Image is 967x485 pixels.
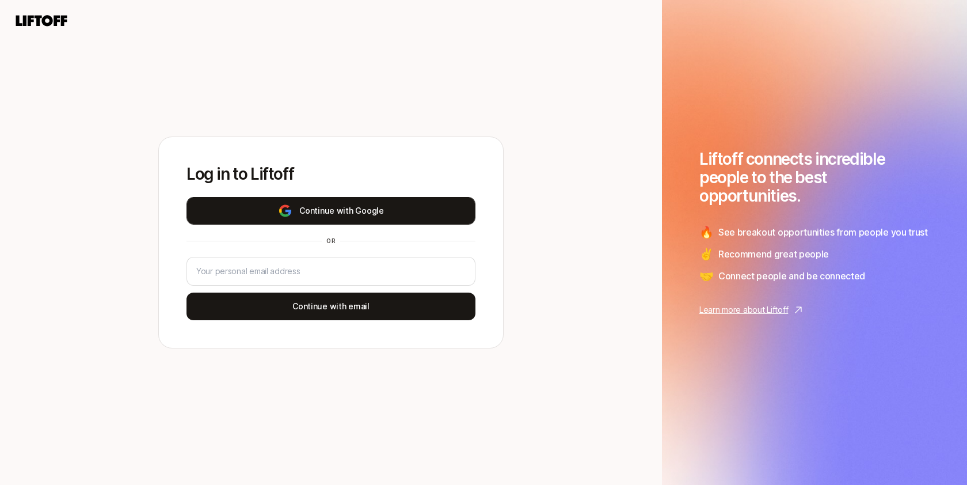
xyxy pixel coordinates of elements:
[699,303,930,317] a: Learn more about Liftoff
[322,236,340,245] div: or
[278,204,292,218] img: google-logo
[196,264,466,278] input: Your personal email address
[718,268,865,283] span: Connect people and be connected
[699,303,788,317] p: Learn more about Liftoff
[699,223,714,241] span: 🔥
[186,197,475,225] button: Continue with Google
[718,225,928,240] span: See breakout opportunities from people you trust
[186,293,475,320] button: Continue with email
[186,165,475,183] p: Log in to Liftoff
[699,150,930,205] h1: Liftoff connects incredible people to the best opportunities.
[699,267,714,285] span: 🤝
[718,247,829,262] span: Recommend great people
[699,245,714,263] span: ✌️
